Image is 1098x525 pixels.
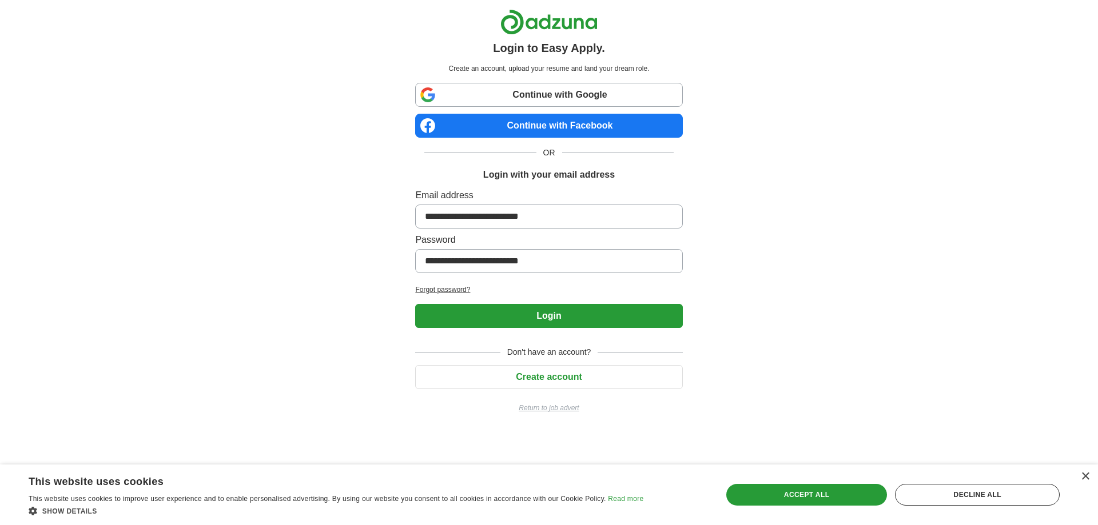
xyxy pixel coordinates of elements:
[608,495,643,503] a: Read more, opens a new window
[1081,472,1089,481] div: Close
[895,484,1060,506] div: Decline all
[415,304,682,328] button: Login
[415,189,682,202] label: Email address
[417,63,680,74] p: Create an account, upload your resume and land your dream role.
[415,284,682,295] a: Forgot password?
[500,9,598,35] img: Adzuna logo
[29,505,643,516] div: Show details
[415,83,682,107] a: Continue with Google
[29,471,615,488] div: This website uses cookies
[415,114,682,138] a: Continue with Facebook
[415,365,682,389] button: Create account
[29,495,606,503] span: This website uses cookies to improve user experience and to enable personalised advertising. By u...
[42,507,97,515] span: Show details
[415,403,682,413] a: Return to job advert
[493,39,605,57] h1: Login to Easy Apply.
[483,168,615,182] h1: Login with your email address
[726,484,888,506] div: Accept all
[500,346,598,358] span: Don't have an account?
[415,233,682,247] label: Password
[536,147,562,159] span: OR
[415,372,682,382] a: Create account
